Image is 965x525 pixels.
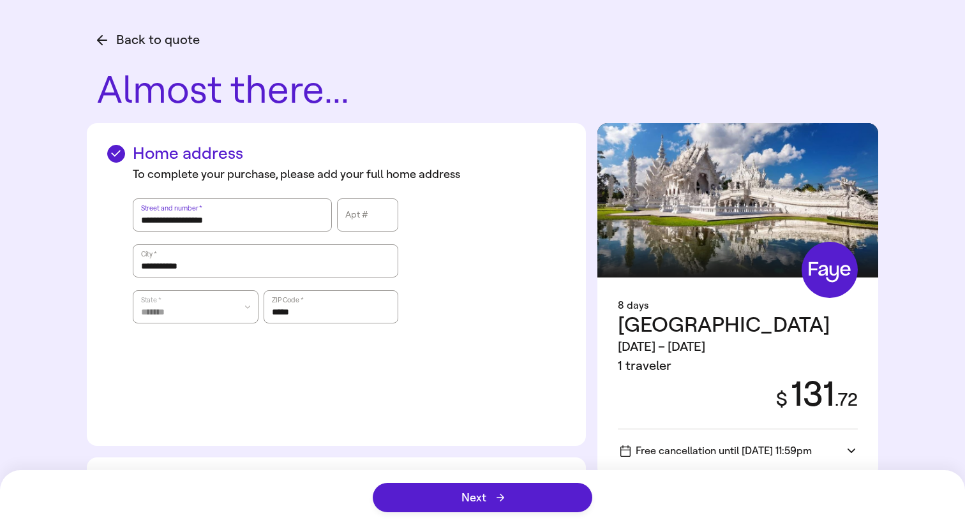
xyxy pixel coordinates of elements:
[141,200,324,230] input: Street and number
[461,492,504,503] span: Next
[133,166,565,183] div: To complete your purchase, please add your full home address
[618,298,858,313] div: 8 days
[140,202,203,214] label: Street and number
[97,70,878,110] h1: Almost there...
[618,337,830,357] div: [DATE] – [DATE]
[761,376,858,413] div: 131
[373,483,592,512] button: Next
[835,389,858,410] span: . 72
[618,312,830,337] span: [GEOGRAPHIC_DATA]
[620,445,812,457] span: Free cancellation until [DATE] 11:59pm
[345,200,390,230] input: Apartment number
[107,144,565,163] h2: Home address
[776,388,788,411] span: $
[140,293,162,306] label: State
[271,293,304,306] label: ZIP Code
[97,31,200,50] button: Back to quote
[618,357,830,376] div: 1 traveler
[140,248,158,260] label: City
